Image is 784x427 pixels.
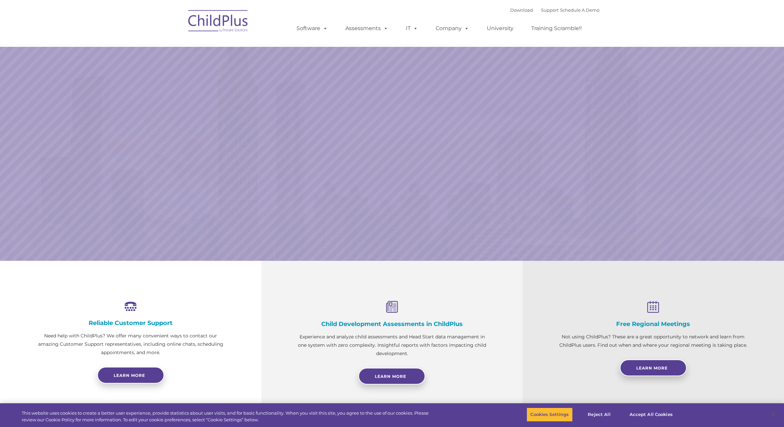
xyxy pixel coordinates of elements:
[185,5,252,39] img: ChildPlus by Procare Solutions
[525,22,588,35] a: Training Scramble!!
[766,407,781,422] button: Close
[556,320,751,328] h4: Free Regional Meetings
[541,7,559,13] a: Support
[375,374,406,379] span: Learn More
[339,22,395,35] a: Assessments
[295,320,489,328] h4: Child Development Assessments in ChildPlus
[527,408,572,422] button: Cookies Settings
[33,319,228,327] h4: Reliable Customer Support
[22,410,431,423] div: This website uses cookies to create a better user experience, provide statistics about user visit...
[620,359,687,376] a: Learn More
[510,7,599,13] font: |
[429,22,476,35] a: Company
[33,332,228,357] p: Need help with ChildPlus? We offer many convenient ways to contact our amazing Customer Support r...
[358,368,425,385] a: Learn More
[114,373,145,378] span: Learn more
[636,365,668,370] span: Learn More
[578,408,620,422] button: Reject All
[626,408,676,422] button: Accept All Cookies
[97,367,164,384] a: Learn more
[510,7,533,13] a: Download
[295,333,489,358] p: Experience and analyze child assessments and Head Start data management in one system with zero c...
[556,333,751,349] p: Not using ChildPlus? These are a great opportunity to network and learn from ChildPlus users. Fin...
[533,234,663,269] a: Learn More
[290,22,334,35] a: Software
[560,7,599,13] a: Schedule A Demo
[399,22,425,35] a: IT
[480,22,520,35] a: University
